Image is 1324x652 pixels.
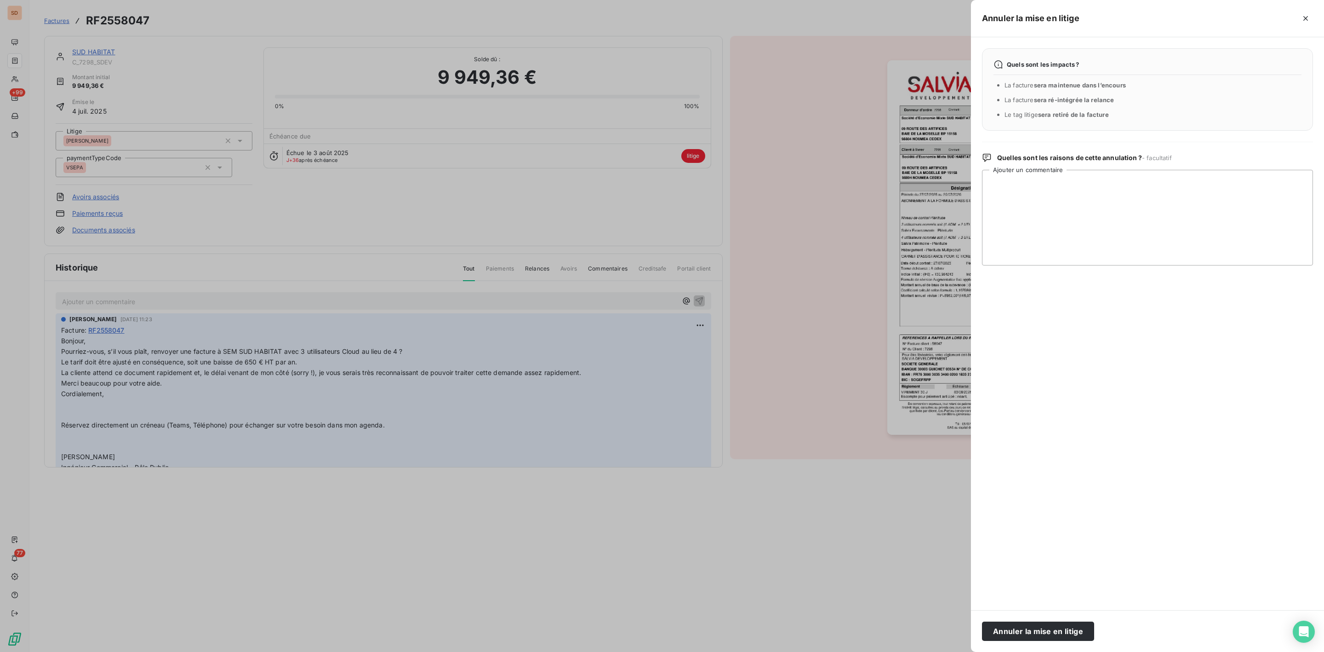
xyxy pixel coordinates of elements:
h5: Annuler la mise en litige [982,12,1079,25]
span: - facultatif [1142,154,1172,162]
span: Le tag litige [1004,111,1109,118]
span: sera ré-intégrée la relance [1034,96,1114,104]
span: La facture [1004,81,1126,89]
span: Quelles sont les raisons de cette annulation ? [997,153,1172,162]
span: sera retiré de la facture [1038,111,1109,118]
div: Open Intercom Messenger [1293,621,1315,643]
button: Annuler la mise en litige [982,622,1094,641]
span: sera maintenue dans l’encours [1034,81,1126,89]
span: Quels sont les impacts ? [1007,61,1079,68]
span: La facture [1004,96,1114,104]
